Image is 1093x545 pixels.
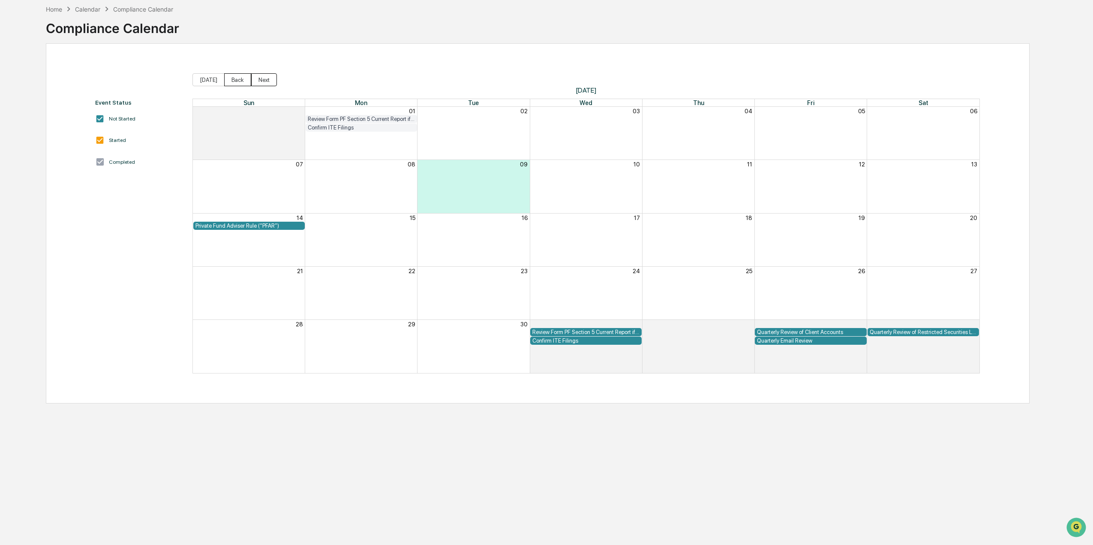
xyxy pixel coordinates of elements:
div: Home [46,6,62,13]
div: Confirm ITE Filings [532,337,640,344]
div: Started [109,137,126,143]
span: [DATE] [192,86,980,94]
button: 21 [297,268,303,274]
span: Sun [243,99,254,106]
button: 26 [858,268,865,274]
button: 04 [745,108,752,114]
div: 🔎 [9,125,15,132]
span: Sat [919,99,928,106]
div: Confirm ITE Filings [308,124,415,131]
button: 22 [408,268,415,274]
a: Powered byPylon [60,145,104,151]
button: 07 [296,161,303,168]
iframe: Open customer support [1066,517,1089,540]
button: 09 [520,161,528,168]
button: 05 [858,108,865,114]
button: 03 [858,321,865,328]
div: Quarterly Review of Client Accounts [757,329,864,335]
button: 01 [409,108,415,114]
a: 🖐️Preclearance [5,104,59,120]
div: 🖐️ [9,108,15,115]
button: 19 [859,214,865,221]
div: Event Status [95,99,183,106]
button: [DATE] [192,73,225,86]
button: 01 [634,321,640,328]
img: 1746055101610-c473b297-6a78-478c-a979-82029cc54cd1 [9,65,24,81]
div: Calendar [75,6,100,13]
p: How can we help? [9,18,156,31]
div: 🗄️ [62,108,69,115]
div: Review Form PF Section 5 Current Report if needed [532,329,640,335]
button: Next [251,73,277,86]
div: Quarterly Review of Restricted Securities List [870,329,977,335]
button: 03 [633,108,640,114]
button: 15 [410,214,415,221]
button: Start new chat [146,68,156,78]
button: 28 [296,321,303,328]
span: Preclearance [17,108,55,116]
div: Review Form PF Section 5 Current Report if needed [308,116,415,122]
span: Wed [580,99,592,106]
button: Back [224,73,251,86]
a: 🔎Data Lookup [5,120,57,136]
span: Data Lookup [17,124,54,132]
div: Quarterly Email Review [757,337,864,344]
button: 11 [747,161,752,168]
span: Tue [468,99,479,106]
div: Completed [109,159,135,165]
span: Attestations [71,108,106,116]
button: 04 [970,321,977,328]
button: 17 [634,214,640,221]
div: Compliance Calendar [113,6,173,13]
button: 02 [520,108,528,114]
span: Pylon [85,145,104,151]
button: 24 [633,268,640,274]
button: 20 [970,214,977,221]
button: 25 [746,268,752,274]
div: Private Fund Adviser Rule (“PFAR”) [195,223,303,229]
button: 10 [634,161,640,168]
a: 🗄️Attestations [59,104,110,120]
span: Fri [807,99,814,106]
div: Start new chat [29,65,141,74]
button: 06 [970,108,977,114]
button: 12 [859,161,865,168]
div: Compliance Calendar [46,14,179,36]
button: 29 [408,321,415,328]
button: 23 [521,268,528,274]
button: 27 [970,268,977,274]
div: Month View [192,99,980,373]
button: 18 [746,214,752,221]
button: 08 [408,161,415,168]
button: 02 [745,321,752,328]
button: 16 [522,214,528,221]
button: 14 [297,214,303,221]
button: 31 [297,108,303,114]
div: We're available if you need us! [29,74,108,81]
div: Not Started [109,116,135,122]
span: Mon [355,99,367,106]
button: 30 [520,321,528,328]
button: 13 [971,161,977,168]
span: Thu [693,99,704,106]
